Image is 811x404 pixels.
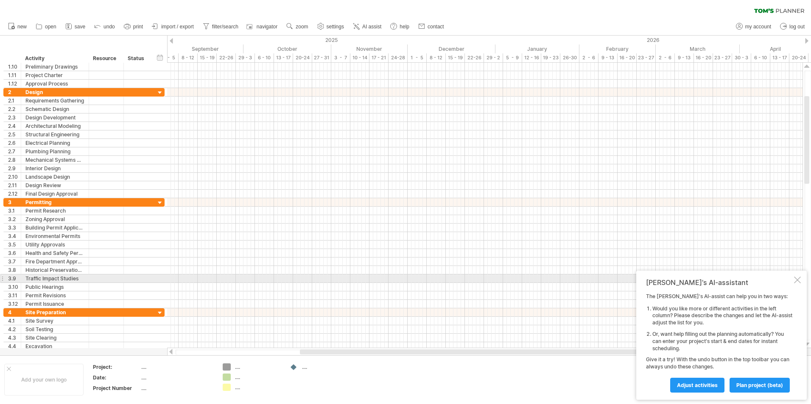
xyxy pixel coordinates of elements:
[8,173,21,181] div: 2.10
[45,24,56,30] span: open
[255,53,274,62] div: 6 - 10
[161,24,194,30] span: import / export
[389,53,408,62] div: 24-28
[25,139,84,147] div: Electrical Planning
[25,164,84,172] div: Interior Design
[159,44,243,53] div: September 2025
[257,24,277,30] span: navigator
[93,385,140,392] div: Project Number
[8,283,21,291] div: 3.10
[25,122,84,130] div: Architectural Modeling
[25,266,84,274] div: Historical Preservation Approval
[25,308,84,316] div: Site Preparation
[652,305,792,327] li: Would you like more or different activities in the left column? Please describe the changes and l...
[212,24,238,30] span: filter/search
[6,21,29,32] a: new
[8,156,21,164] div: 2.8
[408,44,495,53] div: December 2025
[25,105,84,113] div: Schematic Design
[4,364,84,396] div: Add your own logo
[25,63,84,71] div: Preliminary Drawings
[92,21,117,32] a: undo
[25,130,84,138] div: Structural Engineering
[8,80,21,88] div: 1.12
[465,53,484,62] div: 22-26
[17,24,27,30] span: new
[8,249,21,257] div: 3.6
[25,71,84,79] div: Project Charter
[541,53,560,62] div: 19 - 23
[362,24,381,30] span: AI assist
[8,139,21,147] div: 2.6
[416,21,447,32] a: contact
[25,97,84,105] div: Requirements Gathering
[8,164,21,172] div: 2.9
[8,105,21,113] div: 2.2
[93,363,140,371] div: Project:
[369,53,389,62] div: 17 - 21
[646,278,792,287] div: [PERSON_NAME]'s AI-assistant
[388,21,412,32] a: help
[8,308,21,316] div: 4
[235,363,281,371] div: ....
[646,293,792,392] div: The [PERSON_NAME]'s AI-assist can help you in two ways: Give it a try! With the undo button in th...
[133,24,143,30] span: print
[8,317,21,325] div: 4.1
[25,215,84,223] div: Zoning Approval
[789,53,808,62] div: 20-24
[8,190,21,198] div: 2.12
[428,24,444,30] span: contact
[789,24,805,30] span: log out
[141,363,213,371] div: ....
[670,378,724,393] a: Adjust activities
[637,53,656,62] div: 23 - 27
[236,53,255,62] div: 29 - 3
[25,198,84,206] div: Permitting
[302,363,348,371] div: ....
[327,24,344,30] span: settings
[8,198,21,206] div: 3
[201,21,241,32] a: filter/search
[8,130,21,138] div: 2.5
[331,44,408,53] div: November 2025
[235,374,281,381] div: ....
[25,241,84,249] div: Utility Approvals
[312,53,331,62] div: 27 - 31
[25,224,84,232] div: Building Permit Application
[25,232,84,240] div: Environmental Permits
[25,113,84,122] div: Design Development
[235,384,281,391] div: ....
[25,317,84,325] div: Site Survey
[93,374,140,381] div: Date:
[656,44,740,53] div: March 2026
[8,63,21,71] div: 1.10
[8,147,21,155] div: 2.7
[8,300,21,308] div: 3.12
[25,249,84,257] div: Health and Safety Permits
[8,88,21,96] div: 2
[141,374,213,381] div: ....
[730,378,790,393] a: plan project (beta)
[8,181,21,189] div: 2.11
[495,44,579,53] div: January 2026
[427,53,446,62] div: 8 - 12
[63,21,88,32] a: save
[198,53,217,62] div: 15 - 19
[25,80,84,88] div: Approval Process
[25,190,84,198] div: Final Design Approval
[677,382,718,388] span: Adjust activities
[331,53,350,62] div: 3 - 7
[25,291,84,299] div: Permit Revisions
[8,71,21,79] div: 1.11
[8,266,21,274] div: 3.8
[8,122,21,130] div: 2.4
[25,300,84,308] div: Permit Issuance
[656,53,675,62] div: 2 - 6
[25,156,84,164] div: Mechanical Systems Design
[179,53,198,62] div: 8 - 12
[217,53,236,62] div: 22-26
[751,53,770,62] div: 6 - 10
[25,181,84,189] div: Design Review
[652,331,792,352] li: Or, want help filling out the planning automatically? You can enter your project's start & end da...
[8,334,21,342] div: 4.3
